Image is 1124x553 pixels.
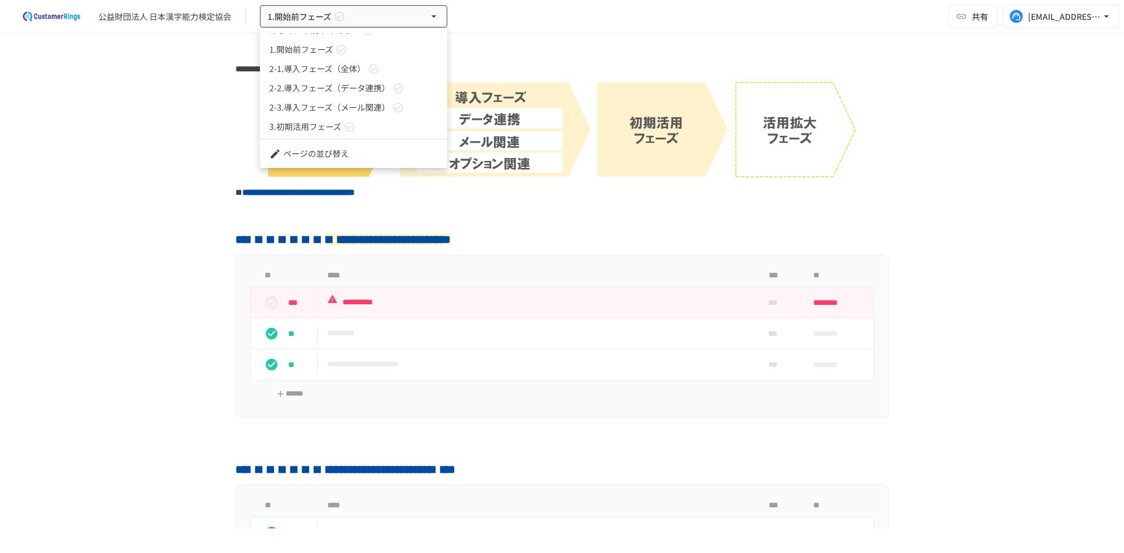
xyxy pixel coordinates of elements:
span: 1.開始前フェーズ [269,43,333,56]
span: 3.初期活用フェーズ [269,121,341,133]
span: 2-3.導入フェーズ（メール関連） [269,101,390,114]
span: 2-1.導入フェーズ（全体） [269,63,365,75]
li: ページの並び替え [260,144,447,163]
span: 2-2.導入フェーズ（データ連携） [269,82,390,94]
